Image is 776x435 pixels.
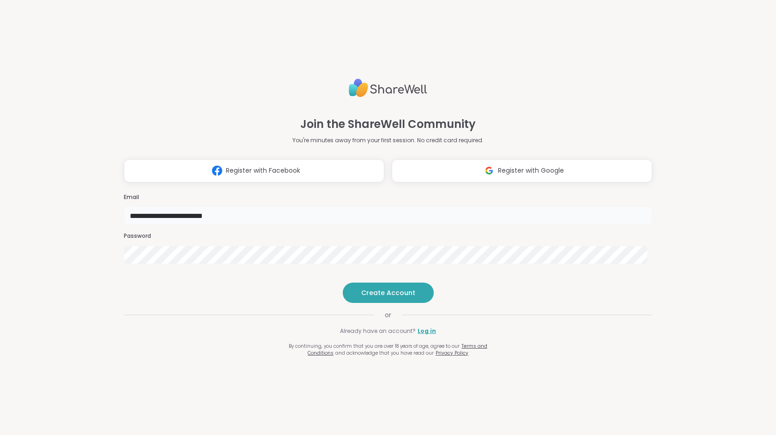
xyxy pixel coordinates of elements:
[418,327,436,335] a: Log in
[289,343,460,350] span: By continuing, you confirm that you are over 18 years of age, agree to our
[361,288,415,297] span: Create Account
[480,162,498,179] img: ShareWell Logomark
[308,343,487,356] a: Terms and Conditions
[124,193,652,201] h3: Email
[349,75,427,101] img: ShareWell Logo
[340,327,416,335] span: Already have an account?
[436,350,468,356] a: Privacy Policy
[300,116,476,133] h1: Join the ShareWell Community
[335,350,434,356] span: and acknowledge that you have read our
[226,166,300,175] span: Register with Facebook
[498,166,564,175] span: Register with Google
[374,310,402,320] span: or
[208,162,226,179] img: ShareWell Logomark
[292,136,484,145] p: You're minutes away from your first session. No credit card required.
[124,159,384,182] button: Register with Facebook
[343,283,434,303] button: Create Account
[392,159,652,182] button: Register with Google
[124,232,652,240] h3: Password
